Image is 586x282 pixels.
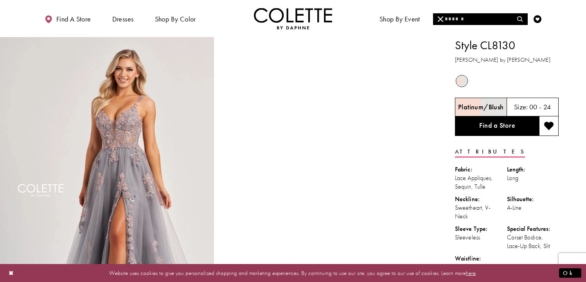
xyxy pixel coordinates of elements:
button: Add to wishlist [539,116,559,136]
input: Search [433,13,527,25]
video: Style CL8130 Colette by Daphne #1 autoplay loop mute video [218,37,432,144]
img: Colette by Daphne [254,8,332,29]
div: Waistline: [455,254,507,263]
div: Natural [455,263,507,271]
div: Lace Appliques, Sequin, Tulle [455,174,507,191]
a: Attributes [455,146,525,157]
p: Website uses cookies to give you personalized shopping and marketing experiences. By continuing t... [56,268,530,278]
h5: Chosen color [458,103,503,111]
span: Dresses [110,8,136,29]
button: Close Search [433,13,448,25]
div: Special Features: [507,225,559,233]
div: Sweetheart, V-Neck [455,203,507,221]
span: Shop By Event [379,15,420,23]
button: Close Dialog [5,266,18,280]
div: Silhouette: [507,195,559,203]
div: Product color controls state depends on size chosen [455,74,559,89]
button: Submit Dialog [559,268,581,278]
div: Long [507,174,559,182]
h1: Style CL8130 [455,37,559,54]
span: Size: [514,102,528,111]
span: Shop by color [155,15,196,23]
h5: 00 - 24 [529,103,551,111]
div: Platinum/Blush [455,74,469,88]
span: Shop by color [153,8,198,29]
h3: [PERSON_NAME] by [PERSON_NAME] [455,55,559,64]
span: Shop By Event [377,8,422,29]
a: Find a store [43,8,93,29]
span: Find a store [56,15,91,23]
a: Meet the designer [439,8,497,29]
a: here [466,269,476,277]
div: Search form [433,13,528,25]
div: Neckline: [455,195,507,203]
div: A-Line [507,203,559,212]
div: Fabric: [455,165,507,174]
span: Dresses [112,15,134,23]
a: Find a Store [455,116,539,136]
div: Corset Bodice, Lace-Up Back, Slit [507,233,559,250]
div: Sleeve Type: [455,225,507,233]
button: Submit Search [512,13,527,25]
a: Visit Home Page [254,8,332,29]
div: Length: [507,165,559,174]
a: Check Wishlist [532,8,543,29]
a: Toggle search [514,8,526,29]
div: Sleeveless [455,233,507,242]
